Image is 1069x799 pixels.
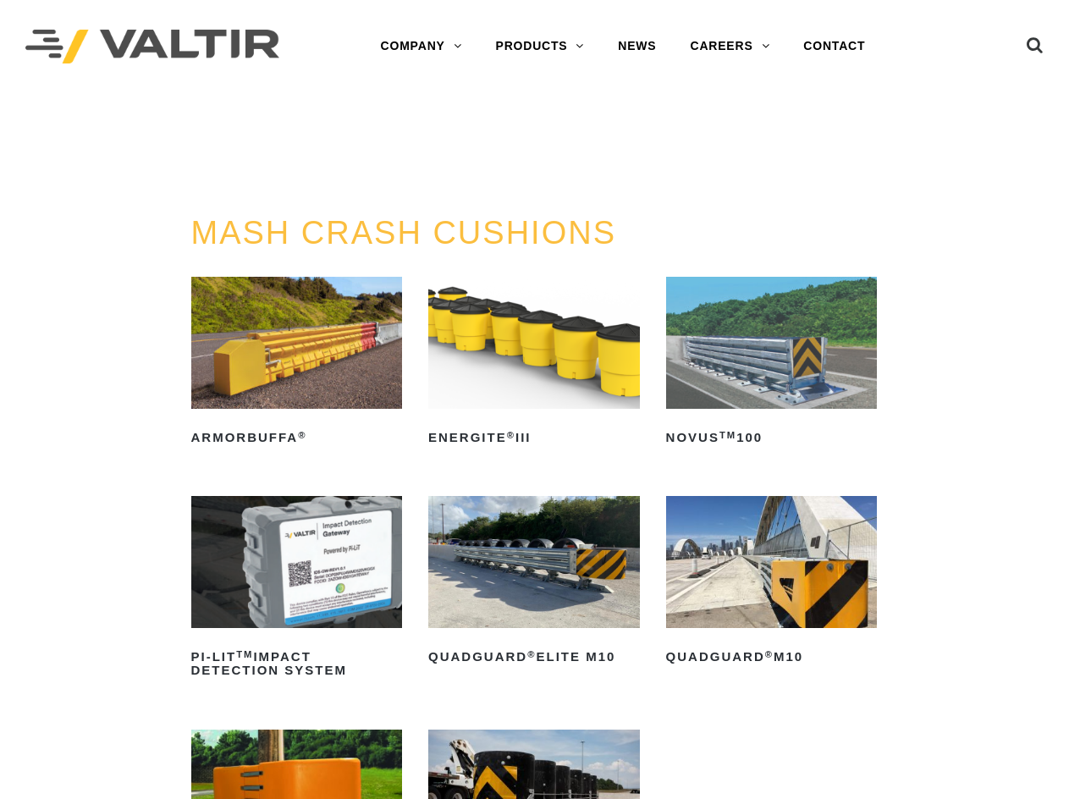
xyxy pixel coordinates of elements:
sup: ® [507,430,515,440]
a: PI-LITTMImpact Detection System [191,496,403,684]
sup: ® [298,430,306,440]
img: Valtir [25,30,279,64]
h2: PI-LIT Impact Detection System [191,643,403,684]
a: CAREERS [673,30,786,63]
a: QuadGuard®M10 [666,496,878,670]
h2: ArmorBuffa [191,424,403,451]
a: COMPANY [364,30,479,63]
a: CONTACT [786,30,882,63]
a: MASH CRASH CUSHIONS [191,215,617,251]
a: PRODUCTS [479,30,602,63]
h2: QuadGuard Elite M10 [428,643,640,670]
a: ENERGITE®III [428,277,640,451]
h2: ENERGITE III [428,424,640,451]
sup: ® [527,649,536,659]
h2: NOVUS 100 [666,424,878,451]
a: NOVUSTM100 [666,277,878,451]
a: QuadGuard®Elite M10 [428,496,640,670]
a: ArmorBuffa® [191,277,403,451]
h2: QuadGuard M10 [666,643,878,670]
a: NEWS [601,30,673,63]
sup: ® [765,649,774,659]
sup: TM [719,430,736,440]
sup: TM [236,649,253,659]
